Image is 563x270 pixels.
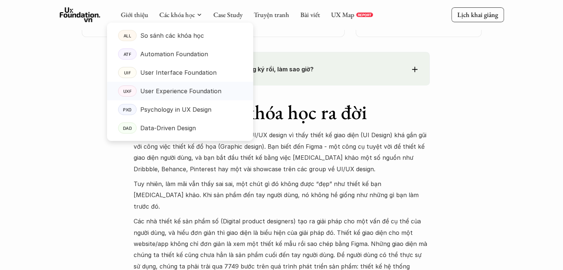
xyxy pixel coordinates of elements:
[107,45,253,63] a: ATFAutomation Foundation
[107,119,253,137] a: DADData-Driven Design
[121,10,148,19] a: Giới thiệu
[134,129,430,175] p: Bạn vừa quyết định chuyển sang ngành UI/UX design vì thấy thiết kế giao diện (UI Design) khá gần ...
[123,51,131,57] p: ATF
[107,100,253,119] a: PXDPsychology in UX Design
[107,26,253,45] a: ALLSo sánh các khóa học
[356,13,373,17] a: REPORT
[254,10,289,19] a: Truyện tranh
[140,122,196,134] p: Data-Driven Design
[451,7,504,22] a: Lịch khai giảng
[159,10,195,19] a: Các khóa học
[107,82,253,100] a: UXFUser Experience Foundation
[134,100,430,124] h1: khóa học ra đời
[140,30,204,41] p: So sánh các khóa học
[457,10,498,19] p: Lịch khai giảng
[107,63,253,82] a: UIFUser Interface Foundation
[140,104,211,115] p: Psychology in UX Design
[358,13,371,17] p: REPORT
[140,48,208,60] p: Automation Foundation
[124,70,131,75] p: UIF
[140,67,217,78] p: User Interface Foundation
[123,125,132,131] p: DAD
[213,10,242,19] a: Case Study
[123,107,132,112] p: PXD
[140,85,221,97] p: User Experience Foundation
[123,88,131,94] p: UXF
[123,33,131,38] p: ALL
[300,10,320,19] a: Bài viết
[331,10,354,19] a: UX Map
[134,178,430,212] p: Tuy nhiên, làm mãi vẫn thấy sai sai, một chút gì đó không được “đẹp” như thiết kế bạn [MEDICAL_DA...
